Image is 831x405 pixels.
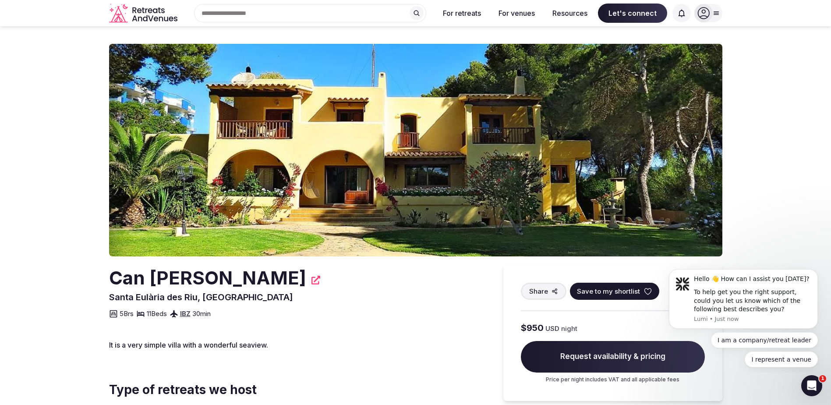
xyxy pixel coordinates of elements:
span: $950 [521,322,544,334]
span: Type of retreats we host [109,381,257,398]
span: night [561,324,577,333]
button: For retreats [436,4,488,23]
span: Request availability & pricing [521,341,705,373]
iframe: Intercom live chat [801,375,822,396]
span: 1 [819,375,826,382]
span: 30 min [192,309,211,318]
span: Santa Eulària des Riu, [GEOGRAPHIC_DATA] [109,292,293,302]
a: IBZ [180,309,191,318]
span: 11 Beds [147,309,167,318]
button: Share [521,283,566,300]
span: It is a very simple villa with a wonderful seaview. [109,341,268,349]
button: For venues [492,4,542,23]
span: Let's connect [598,4,667,23]
button: Save to my shortlist [570,283,659,300]
span: Save to my shortlist [577,287,640,296]
span: Share [529,287,548,296]
span: USD [545,324,559,333]
a: Visit the homepage [109,4,179,23]
button: Resources [545,4,594,23]
p: Price per night includes VAT and all applicable fees [521,376,705,384]
svg: Retreats and Venues company logo [109,4,179,23]
span: 5 Brs [120,309,134,318]
img: Venue cover photo [109,44,722,256]
iframe: Intercom notifications message [656,261,831,373]
h2: Can [PERSON_NAME] [109,265,306,291]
